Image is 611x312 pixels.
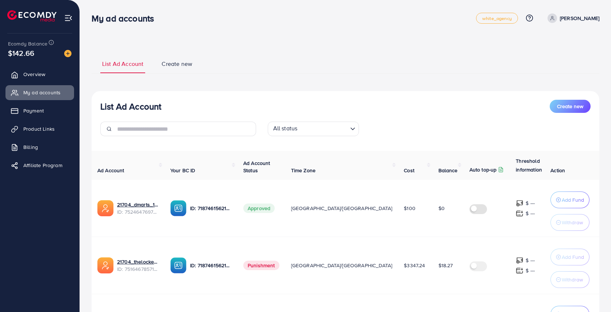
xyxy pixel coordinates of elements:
a: [PERSON_NAME] [545,13,599,23]
button: Create new [550,100,591,113]
span: $3347.24 [404,262,425,269]
p: ID: 7187461562175750146 [190,261,232,270]
span: white_agency [482,16,512,21]
a: Product Links [5,122,74,136]
button: Withdraw [550,214,589,231]
span: List Ad Account [102,60,143,68]
span: Payment [23,107,44,114]
img: top-up amount [516,257,523,264]
img: top-up amount [516,200,523,207]
a: Overview [5,67,74,82]
span: Cost [404,167,414,174]
img: ic-ads-acc.e4c84228.svg [97,200,113,216]
p: Withdraw [562,218,583,227]
p: $ --- [526,266,535,275]
span: Ad Account Status [243,159,270,174]
h3: My ad accounts [92,13,160,24]
p: Auto top-up [469,165,497,174]
img: ic-ads-acc.e4c84228.svg [97,257,113,273]
p: ID: 7187461562175750146 [190,204,232,213]
span: $142.66 [8,48,34,58]
span: $100 [404,205,415,212]
button: Withdraw [550,271,589,288]
p: Add Fund [562,196,584,204]
span: [GEOGRAPHIC_DATA]/[GEOGRAPHIC_DATA] [291,205,392,212]
div: Search for option [268,122,359,136]
h3: List Ad Account [100,101,161,112]
span: $0 [438,205,445,212]
a: My ad accounts [5,85,74,100]
span: Approved [243,204,275,213]
span: Overview [23,71,45,78]
span: Ecomdy Balance [8,40,47,47]
p: Threshold information [516,157,552,174]
a: Billing [5,140,74,154]
span: Your BC ID [170,167,196,174]
div: <span class='underline'>21704_thelocketlab_1750064069407</span></br>7516467857187029008 [117,258,159,273]
img: menu [64,14,73,22]
img: ic-ba-acc.ded83a64.svg [170,257,186,273]
span: $18.27 [438,262,453,269]
span: Ad Account [97,167,124,174]
img: top-up amount [516,210,523,217]
a: 21704_dmarts_1751968678379 [117,201,159,208]
span: Create new [557,103,583,110]
a: 21704_thelocketlab_1750064069407 [117,258,159,265]
p: [PERSON_NAME] [560,14,599,23]
span: [GEOGRAPHIC_DATA]/[GEOGRAPHIC_DATA] [291,262,392,269]
span: Time Zone [291,167,316,174]
span: Action [550,167,565,174]
p: Withdraw [562,275,583,284]
a: white_agency [476,13,518,24]
p: $ --- [526,209,535,218]
img: ic-ba-acc.ded83a64.svg [170,200,186,216]
span: Punishment [243,261,279,270]
span: Create new [162,60,192,68]
span: Product Links [23,125,55,133]
input: Search for option [299,123,347,134]
button: Add Fund [550,249,589,265]
span: ID: 7524647697966678024 [117,208,159,216]
img: top-up amount [516,267,523,275]
span: Affiliate Program [23,162,62,169]
span: All status [272,123,299,134]
span: Billing [23,143,38,151]
a: Affiliate Program [5,158,74,173]
button: Add Fund [550,191,589,208]
span: ID: 7516467857187029008 [117,265,159,273]
a: Payment [5,103,74,118]
span: My ad accounts [23,89,61,96]
p: $ --- [526,256,535,265]
div: <span class='underline'>21704_dmarts_1751968678379</span></br>7524647697966678024 [117,201,159,216]
p: Add Fund [562,253,584,261]
span: Balance [438,167,458,174]
p: $ --- [526,199,535,208]
iframe: Chat [580,279,606,307]
img: image [64,50,71,57]
img: logo [7,10,57,21]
